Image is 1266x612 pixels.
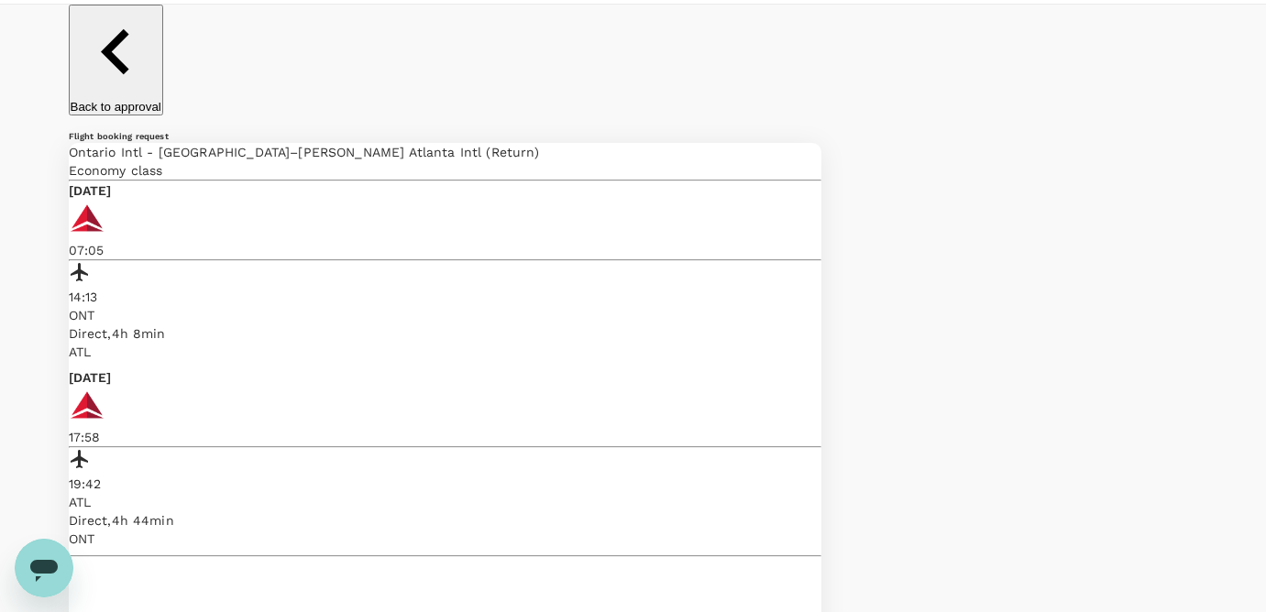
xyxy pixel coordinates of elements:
[69,241,821,259] p: 07:05
[69,530,821,548] p: ONT
[69,306,821,324] p: ONT
[69,493,821,511] p: ATL
[69,387,105,423] img: DL
[69,475,821,493] p: 19:42
[69,161,821,180] p: Economy class
[69,324,821,343] div: Direct , 4h 8min
[69,181,821,200] p: [DATE]
[69,130,821,142] h6: Flight booking request
[15,539,73,597] iframe: Button to launch messaging window
[69,368,821,387] p: [DATE]
[69,428,821,446] p: 17:58
[69,343,821,361] p: ATL
[69,143,821,161] p: Ontario Intl - [GEOGRAPHIC_DATA]–[PERSON_NAME] Atlanta Intl (Return)
[69,200,105,236] img: DL
[69,288,821,306] p: 14:13
[69,5,163,115] button: Back to approval
[71,100,161,114] p: Back to approval
[69,511,821,530] div: Direct , 4h 44min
